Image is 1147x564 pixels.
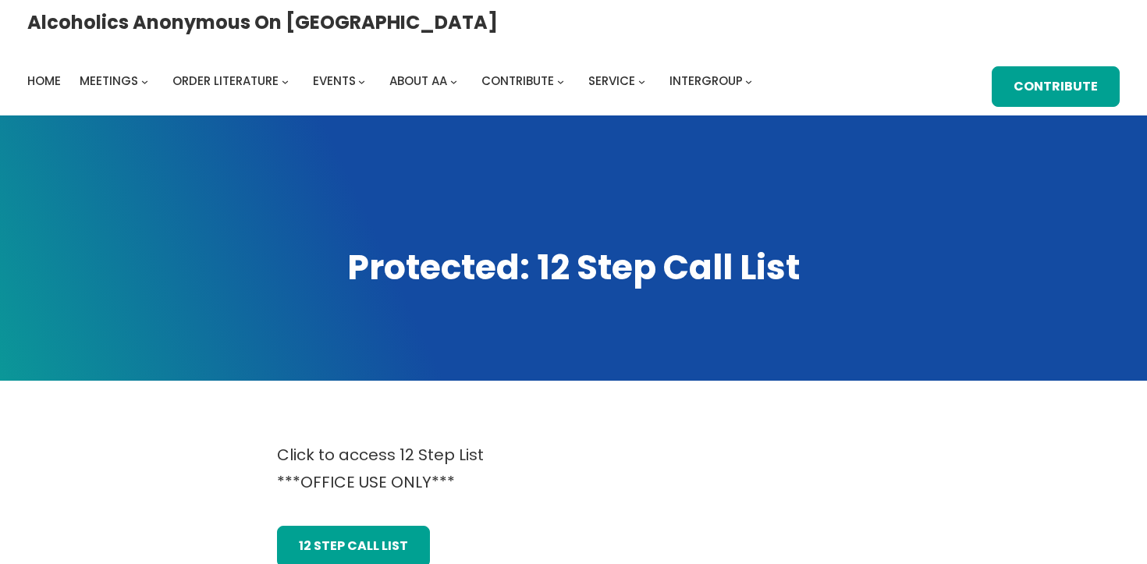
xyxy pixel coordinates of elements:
[27,70,758,92] nav: Intergroup
[588,73,635,89] span: Service
[27,5,498,39] a: Alcoholics Anonymous on [GEOGRAPHIC_DATA]
[588,70,635,92] a: Service
[481,70,554,92] a: Contribute
[358,77,365,84] button: Events submenu
[27,244,1120,291] h1: Protected: 12 Step Call List
[389,70,447,92] a: About AA
[313,70,356,92] a: Events
[27,73,61,89] span: Home
[172,73,279,89] span: Order Literature
[277,442,870,496] p: Click to access 12 Step List ***OFFICE USE ONLY***
[745,77,752,84] button: Intergroup submenu
[80,73,138,89] span: Meetings
[141,77,148,84] button: Meetings submenu
[282,77,289,84] button: Order Literature submenu
[669,70,743,92] a: Intergroup
[669,73,743,89] span: Intergroup
[389,73,447,89] span: About AA
[27,70,61,92] a: Home
[313,73,356,89] span: Events
[481,73,554,89] span: Contribute
[638,77,645,84] button: Service submenu
[992,66,1120,107] a: Contribute
[557,77,564,84] button: Contribute submenu
[450,77,457,84] button: About AA submenu
[80,70,138,92] a: Meetings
